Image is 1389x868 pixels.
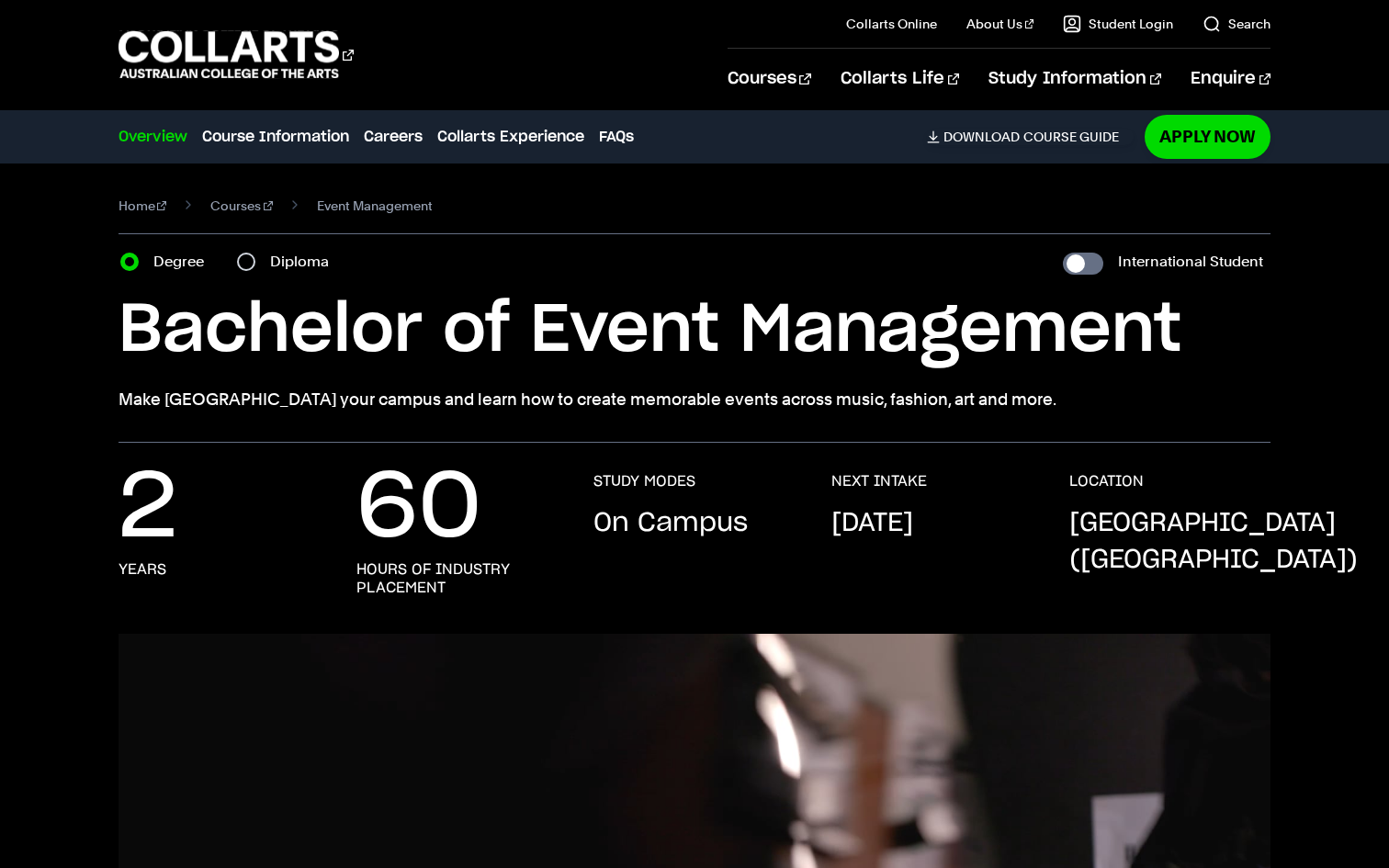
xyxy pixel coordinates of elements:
[153,249,215,275] label: Degree
[210,193,273,219] a: Courses
[599,126,634,148] a: FAQs
[270,249,340,275] label: Diploma
[364,126,423,148] a: Careers
[966,15,1034,33] a: About Us
[1069,505,1358,579] p: [GEOGRAPHIC_DATA] ([GEOGRAPHIC_DATA])
[1191,49,1270,109] a: Enquire
[728,49,811,109] a: Courses
[119,387,1271,412] p: Make [GEOGRAPHIC_DATA] your campus and learn how to create memorable events across music, fashion...
[1203,15,1270,33] a: Search
[1145,115,1270,158] a: Apply Now
[927,129,1134,145] a: DownloadCourse Guide
[943,129,1020,145] span: Download
[1118,249,1263,275] label: International Student
[437,126,584,148] a: Collarts Experience
[831,472,927,490] h3: NEXT INTAKE
[119,28,354,81] div: Go to homepage
[202,126,349,148] a: Course Information
[846,15,937,33] a: Collarts Online
[317,193,433,219] span: Event Management
[119,126,187,148] a: Overview
[831,505,913,542] p: [DATE]
[119,193,167,219] a: Home
[119,560,166,579] h3: years
[356,472,481,546] p: 60
[1063,15,1173,33] a: Student Login
[593,472,695,490] h3: STUDY MODES
[119,472,177,546] p: 2
[356,560,558,597] h3: hours of industry placement
[841,49,959,109] a: Collarts Life
[593,505,748,542] p: On Campus
[988,49,1161,109] a: Study Information
[1069,472,1144,490] h3: LOCATION
[119,289,1271,372] h1: Bachelor of Event Management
